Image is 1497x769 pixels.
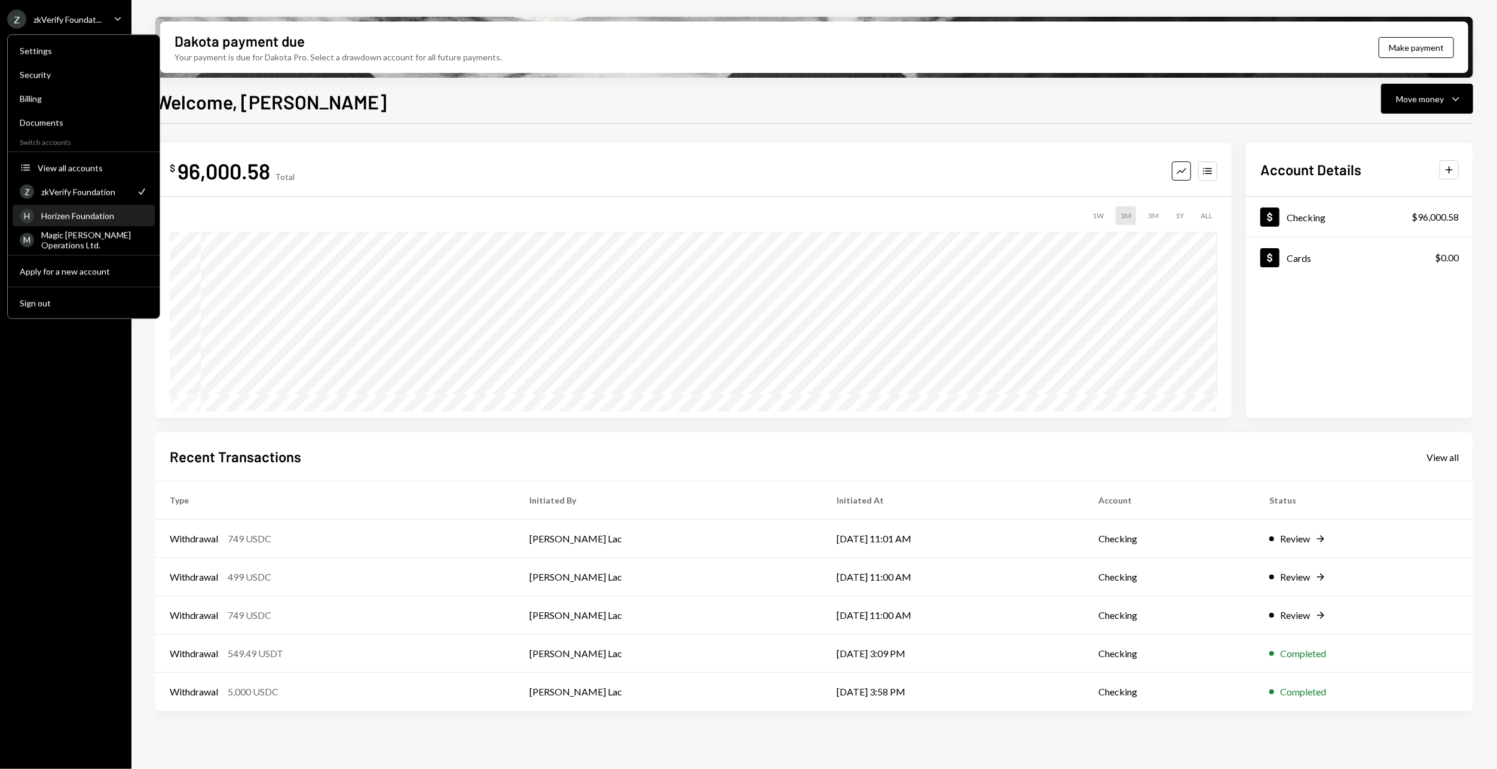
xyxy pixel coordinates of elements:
div: $0.00 [1435,251,1459,265]
div: Apply for a new account [20,266,148,276]
div: Security [20,69,148,80]
div: 1W [1088,206,1109,225]
div: 749 USDC [228,532,271,546]
div: Review [1280,570,1310,584]
td: [DATE] 11:00 AM [822,596,1084,634]
div: Z [7,10,26,29]
div: Withdrawal [170,608,218,622]
div: 96,000.58 [177,157,270,184]
div: View all accounts [38,163,148,173]
a: Checking$96,000.58 [1246,197,1473,237]
div: Move money [1396,93,1444,105]
div: Dakota payment due [175,31,305,51]
div: 3M [1143,206,1164,225]
div: 5,000 USDC [228,685,278,699]
div: Checking [1287,212,1325,223]
div: Completed [1280,685,1326,699]
div: Withdrawal [170,685,218,699]
div: Sign out [20,298,148,308]
div: H [20,209,34,223]
a: HHorizen Foundation [13,205,155,226]
div: Total [275,172,295,182]
div: Switch accounts [8,135,160,147]
td: [DATE] 3:58 PM [822,673,1084,711]
div: 499 USDC [228,570,271,584]
div: Z [20,184,34,199]
h2: Account Details [1260,160,1361,179]
div: zkVerify Foundat... [33,14,102,25]
th: Initiated By [516,481,823,520]
td: Checking [1084,596,1255,634]
a: Cards$0.00 [1246,237,1473,277]
button: Move money [1381,84,1473,114]
a: Settings [13,39,155,61]
div: Your payment is due for Dakota Pro. Select a drawdown account for all future payments. [175,51,502,63]
div: Withdrawal [170,646,218,661]
h2: Recent Transactions [170,447,301,466]
div: $96,000.58 [1412,210,1459,224]
div: Withdrawal [170,532,218,546]
a: Documents [13,111,155,133]
th: Status [1255,481,1473,520]
td: [PERSON_NAME] Lac [516,596,823,634]
button: Sign out [13,292,155,314]
div: Settings [20,45,148,56]
td: [DATE] 11:00 AM [822,558,1084,596]
td: Checking [1084,673,1255,711]
th: Initiated At [822,481,1084,520]
div: ALL [1196,206,1217,225]
a: Security [13,63,155,85]
button: Apply for a new account [13,261,155,282]
div: Documents [20,117,148,127]
button: View all accounts [13,157,155,179]
div: zkVerify Foundation [41,187,128,197]
a: MMagic [PERSON_NAME] Operations Ltd. [13,228,155,250]
td: [PERSON_NAME] Lac [516,673,823,711]
div: Horizen Foundation [41,210,148,221]
td: [DATE] 3:09 PM [822,634,1084,673]
td: [PERSON_NAME] Lac [516,634,823,673]
a: Billing [13,87,155,109]
div: Magic [PERSON_NAME] Operations Ltd. [41,230,148,250]
a: View all [1426,450,1459,463]
div: View all [1426,451,1459,463]
td: [PERSON_NAME] Lac [516,520,823,558]
div: 1Y [1171,206,1189,225]
div: Billing [20,93,148,103]
div: 749 USDC [228,608,271,622]
div: Completed [1280,646,1326,661]
div: Cards [1287,252,1311,264]
td: Checking [1084,634,1255,673]
th: Account [1084,481,1255,520]
div: $ [170,162,175,174]
div: Review [1280,532,1310,546]
td: Checking [1084,520,1255,558]
div: M [20,233,34,247]
td: [PERSON_NAME] Lac [516,558,823,596]
div: 1M [1116,206,1136,225]
td: [DATE] 11:01 AM [822,520,1084,558]
div: Review [1280,608,1310,622]
button: Make payment [1379,37,1454,58]
div: 549.49 USDT [228,646,283,661]
td: Checking [1084,558,1255,596]
th: Type [155,481,516,520]
h1: Welcome, [PERSON_NAME] [155,90,387,114]
div: Withdrawal [170,570,218,584]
